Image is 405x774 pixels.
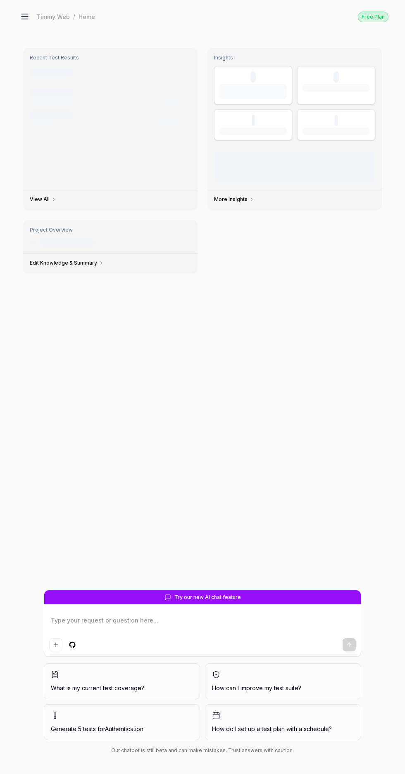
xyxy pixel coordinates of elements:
[214,54,375,61] h3: Insights
[219,128,287,135] div: Success Rate
[51,684,193,692] span: What is my current test coverage?
[30,119,56,127] div: Scheduled
[51,725,143,732] span: Generate 5 tests for Authentication
[174,111,191,118] div: [DATE]
[30,68,73,76] div: Test run #1234
[250,71,256,83] div: 0
[165,77,183,85] div: 12 tests
[30,98,76,106] div: GitHub Push • main
[174,69,191,76] div: 2h ago
[30,89,73,97] div: Test run #1233
[73,12,75,21] div: /
[160,98,183,106] div: 8/12 tests
[205,663,361,699] button: How can I improve my test suite?
[205,704,361,740] button: How do I set up a test plan with a schedule?
[303,84,370,92] div: Test Cases (enabled)
[252,115,255,126] div: -
[335,115,338,126] div: -
[334,71,339,83] div: 0
[30,196,56,203] a: View All
[212,684,354,692] span: How can I improve my test suite?
[30,110,73,118] div: Test run #1232
[40,238,95,247] div: Last crawled [DATE]
[174,594,241,601] span: Try our new AI chat feature
[303,128,370,135] div: Avg Duration
[49,638,62,651] button: Add attachment
[30,260,104,266] a: Edit Knowledge & Summary
[44,747,361,754] div: Our chatbot is still beta and can make mistakes. Trust answers with caution.
[44,663,200,699] button: What is my current test coverage?
[174,90,191,97] div: 4h ago
[30,227,191,233] h3: Project Overview
[44,704,200,740] button: Generate 5 tests forAuthentication
[212,724,354,733] span: How do I set up a test plan with a schedule?
[79,12,95,21] div: Home
[214,196,254,203] a: More Insights
[30,77,66,85] div: Manual Trigger
[30,54,191,61] h3: Recent Test Results
[158,119,183,127] div: 12/12 tests
[36,12,70,21] div: Timmy Web
[358,12,388,22] div: Free Plan
[358,11,388,22] a: Free Plan
[219,84,287,99] div: Test Executions (last 30 days)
